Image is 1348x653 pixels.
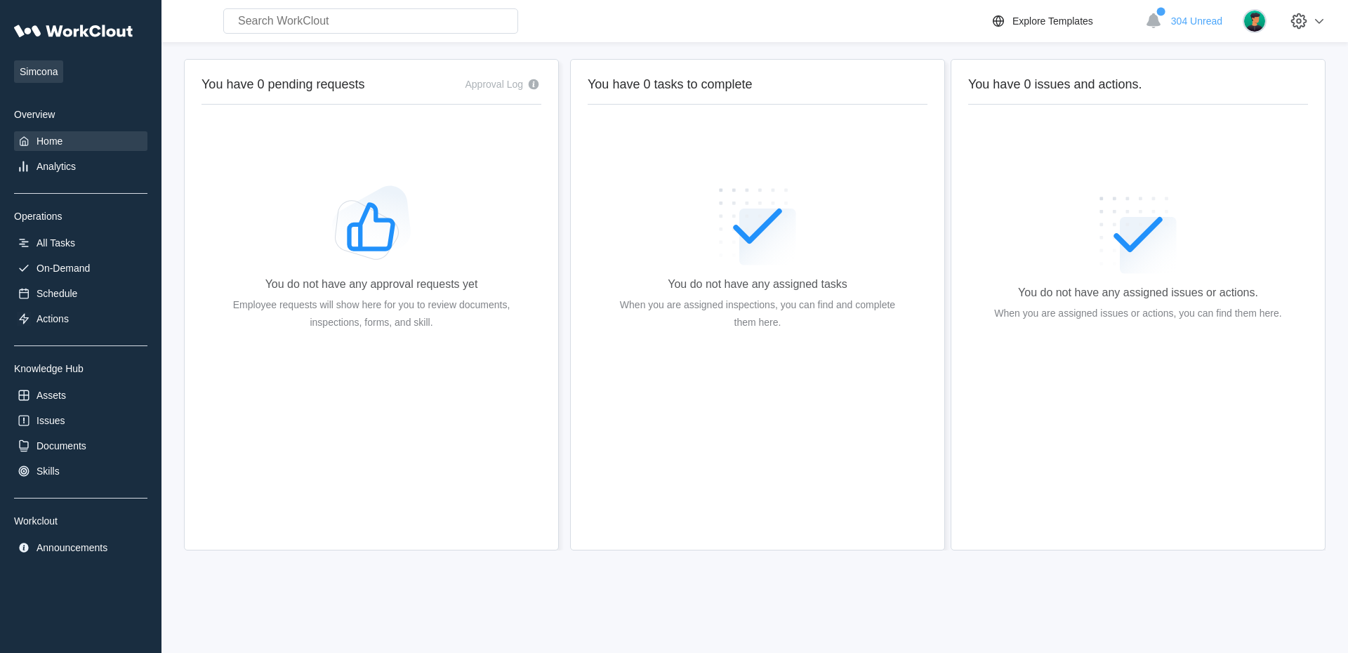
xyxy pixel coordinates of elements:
[37,390,66,401] div: Assets
[37,136,62,147] div: Home
[1171,15,1222,27] span: 304 Unread
[610,296,905,331] div: When you are assigned inspections, you can find and complete them here.
[265,278,478,291] div: You do not have any approval requests yet
[37,288,77,299] div: Schedule
[37,313,69,324] div: Actions
[14,109,147,120] div: Overview
[14,60,63,83] span: Simcona
[14,411,147,430] a: Issues
[37,237,75,249] div: All Tasks
[14,157,147,176] a: Analytics
[668,278,847,291] div: You do not have any assigned tasks
[37,263,90,274] div: On-Demand
[14,233,147,253] a: All Tasks
[990,13,1138,29] a: Explore Templates
[14,284,147,303] a: Schedule
[14,538,147,558] a: Announcements
[14,309,147,329] a: Actions
[14,461,147,481] a: Skills
[14,363,147,374] div: Knowledge Hub
[968,77,1308,93] h2: You have 0 issues and actions.
[14,211,147,222] div: Operations
[994,305,1281,322] div: When you are assigned issues or actions, you can find them here.
[1012,15,1093,27] div: Explore Templates
[37,440,86,451] div: Documents
[37,466,60,477] div: Skills
[224,296,519,331] div: Employee requests will show here for you to review documents, inspections, forms, and skill.
[1243,9,1267,33] img: user.png
[14,258,147,278] a: On-Demand
[1018,286,1258,299] div: You do not have any assigned issues or actions.
[201,77,365,93] h2: You have 0 pending requests
[37,542,107,553] div: Announcements
[465,79,523,90] div: Approval Log
[14,131,147,151] a: Home
[14,515,147,527] div: Workclout
[14,436,147,456] a: Documents
[223,8,518,34] input: Search WorkClout
[37,415,65,426] div: Issues
[588,77,927,93] h2: You have 0 tasks to complete
[37,161,76,172] div: Analytics
[14,385,147,405] a: Assets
